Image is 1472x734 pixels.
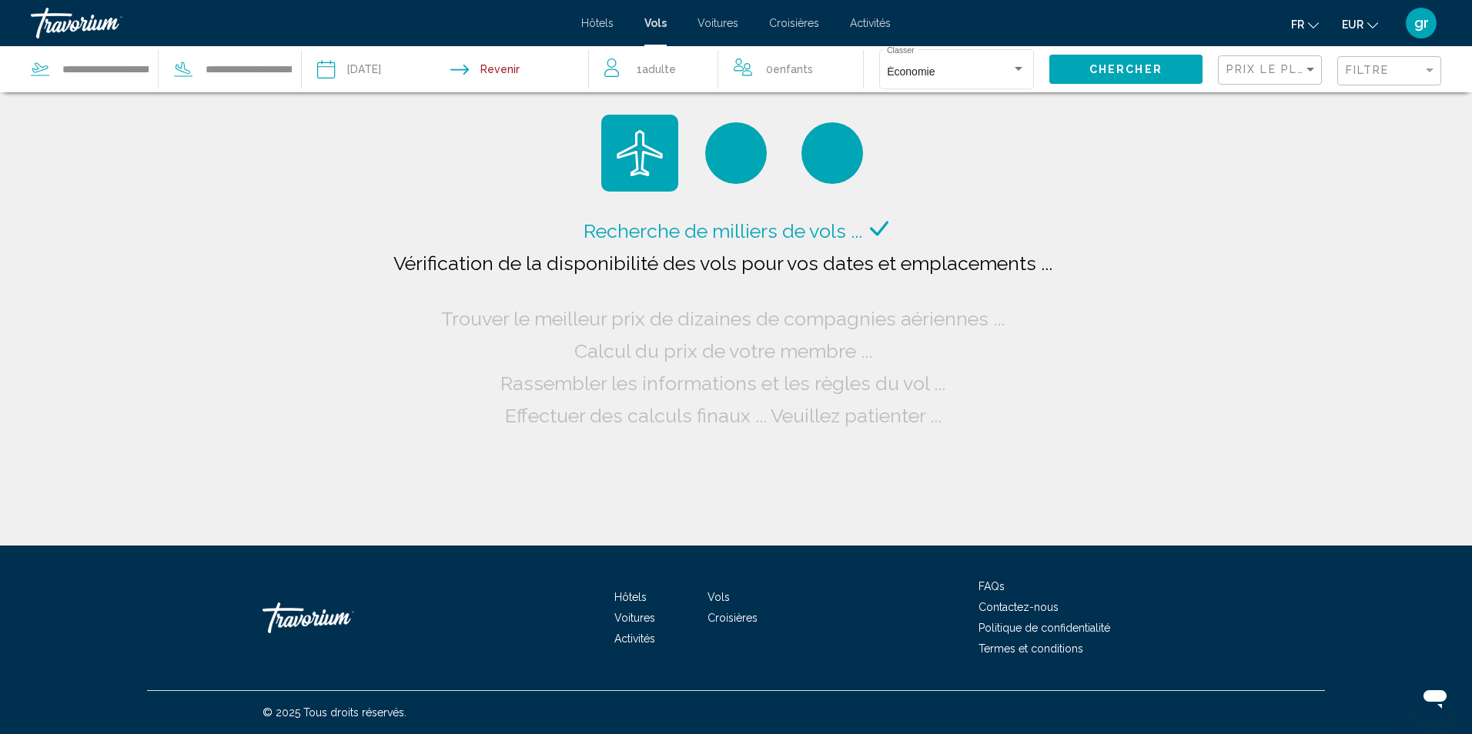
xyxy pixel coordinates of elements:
[1337,55,1441,87] button: Filter
[1414,15,1429,31] span: gr
[614,591,647,603] a: Hôtels
[1049,55,1203,83] button: Chercher
[708,612,758,624] a: Croisières
[317,46,381,92] button: Depart date: Feb 23, 2026
[1291,18,1304,31] span: fr
[31,8,566,38] a: Travorium
[263,595,417,641] a: Travorium
[708,591,730,603] a: Vols
[766,58,813,80] span: 0
[644,17,667,29] a: Vols
[1401,7,1441,39] button: User Menu
[1346,64,1390,76] span: Filtre
[773,63,813,75] span: Enfants
[642,63,676,75] span: Adulte
[1226,63,1346,75] span: Prix ​​le plus bas
[584,219,862,242] span: Recherche de milliers de vols ...
[1410,672,1460,722] iframe: Bouton de lancement de la fenêtre de messagerie
[1089,64,1163,76] span: Chercher
[393,252,1052,275] span: Vérification de la disponibilité des vols pour vos dates et emplacements ...
[637,58,676,80] span: 1
[979,601,1059,613] a: Contactez-nous
[887,65,935,78] span: Économie
[505,404,942,427] span: Effectuer des calculs finaux ... Veuillez patienter ...
[614,612,655,624] a: Voitures
[441,307,1005,330] span: Trouver le meilleur prix de dizaines de compagnies aériennes ...
[979,642,1083,655] a: Termes et conditions
[850,17,891,29] a: Activités
[1291,13,1319,35] button: Change language
[589,46,863,92] button: Travelers: 1 adult, 0 children
[263,706,406,719] span: © 2025 Tous droits réservés.
[1342,13,1378,35] button: Change currency
[581,17,614,29] a: Hôtels
[614,632,655,645] a: Activités
[979,580,1005,592] a: FAQs
[500,372,945,395] span: Rassembler les informations et les règles du vol ...
[1226,64,1317,77] mat-select: Sort by
[698,17,738,29] a: Voitures
[979,622,1110,634] a: Politique de confidentialité
[1342,18,1363,31] span: EUR
[450,46,520,92] button: Return date
[574,339,872,362] span: Calcul du prix de votre membre ...
[769,17,819,29] a: Croisières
